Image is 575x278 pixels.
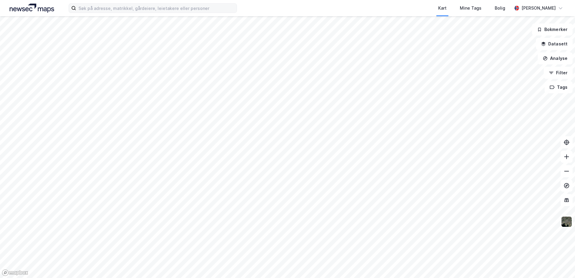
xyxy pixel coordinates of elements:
[438,5,447,12] div: Kart
[545,249,575,278] iframe: Chat Widget
[495,5,505,12] div: Bolig
[460,5,481,12] div: Mine Tags
[545,249,575,278] div: Kontrollprogram for chat
[10,4,54,13] img: logo.a4113a55bc3d86da70a041830d287a7e.svg
[521,5,556,12] div: [PERSON_NAME]
[76,4,237,13] input: Søk på adresse, matrikkel, gårdeiere, leietakere eller personer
